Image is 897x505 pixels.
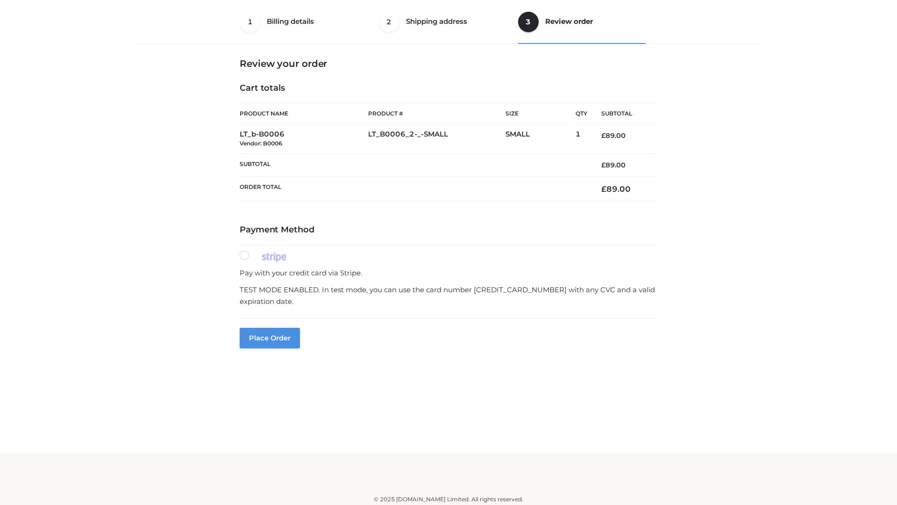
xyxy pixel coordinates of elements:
span: £ [601,131,605,140]
th: Order Total [240,177,587,202]
td: LT_b-B0006 [240,124,368,154]
td: SMALL [505,124,576,154]
bdi: 89.00 [601,131,626,140]
th: Size [505,103,571,124]
div: © 2025 [DOMAIN_NAME] Limited. All rights reserved. [139,495,758,504]
h4: Cart totals [240,83,657,94]
th: Subtotal [587,103,657,124]
td: 1 [576,124,587,154]
h4: Payment Method [240,225,657,235]
td: LT_B0006_2-_-SMALL [368,124,505,154]
span: £ [601,161,605,169]
th: Product # [368,103,505,124]
h3: Review your order [240,58,657,69]
bdi: 89.00 [601,184,631,194]
th: Qty [576,103,587,124]
p: Pay with your credit card via Stripe. [240,267,657,279]
span: £ [601,184,606,194]
button: Place order [240,328,300,348]
th: Product Name [240,103,368,124]
small: Vendor: B0006 [240,140,282,147]
p: TEST MODE ENABLED. In test mode, you can use the card number [CREDIT_CARD_NUMBER] with any CVC an... [240,284,657,308]
th: Subtotal [240,153,587,176]
bdi: 89.00 [601,161,626,169]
